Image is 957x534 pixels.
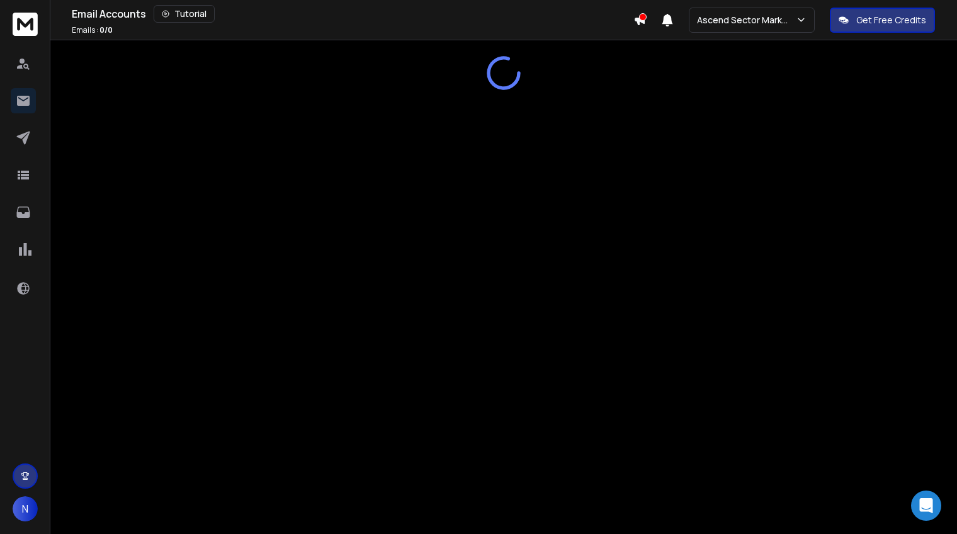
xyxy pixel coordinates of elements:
p: Emails : [72,25,113,35]
button: N [13,496,38,521]
div: Email Accounts [72,5,633,23]
p: Ascend Sector Marketing [697,14,796,26]
span: 0 / 0 [99,25,113,35]
button: Tutorial [154,5,215,23]
div: Open Intercom Messenger [911,491,941,521]
p: Get Free Credits [856,14,926,26]
button: Get Free Credits [830,8,935,33]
